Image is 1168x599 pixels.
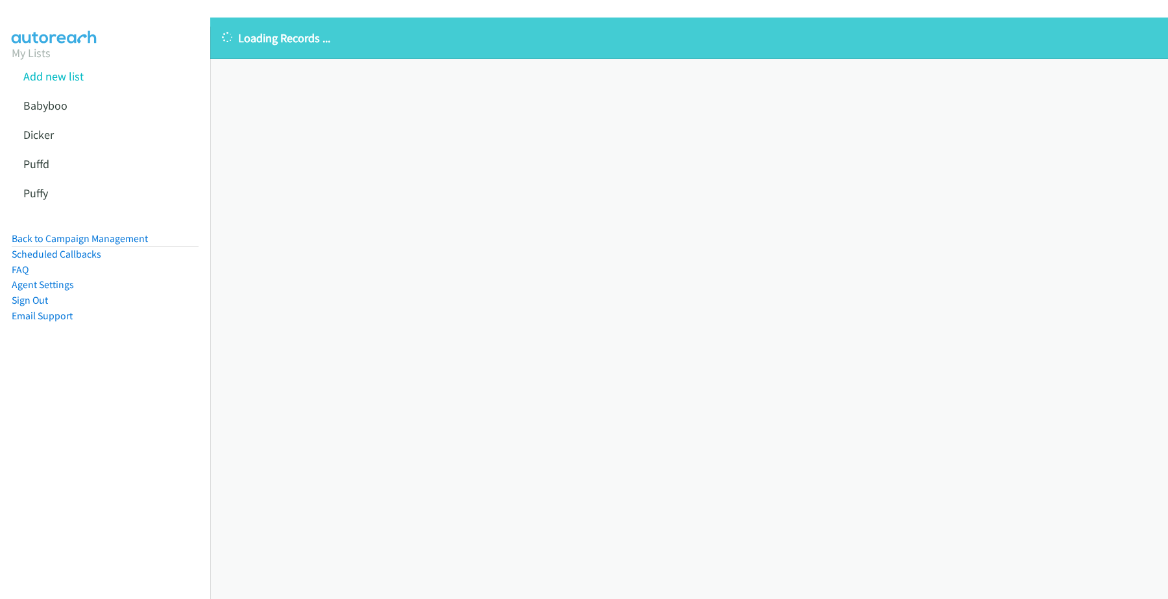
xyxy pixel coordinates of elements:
[12,45,51,60] a: My Lists
[222,29,1156,47] p: Loading Records ...
[12,263,29,276] a: FAQ
[12,232,148,245] a: Back to Campaign Management
[23,127,54,142] a: Dicker
[23,69,84,84] a: Add new list
[12,310,73,322] a: Email Support
[12,278,74,291] a: Agent Settings
[23,98,67,113] a: Babyboo
[23,186,48,201] a: Puffy
[23,156,49,171] a: Puffd
[12,248,101,260] a: Scheduled Callbacks
[12,294,48,306] a: Sign Out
